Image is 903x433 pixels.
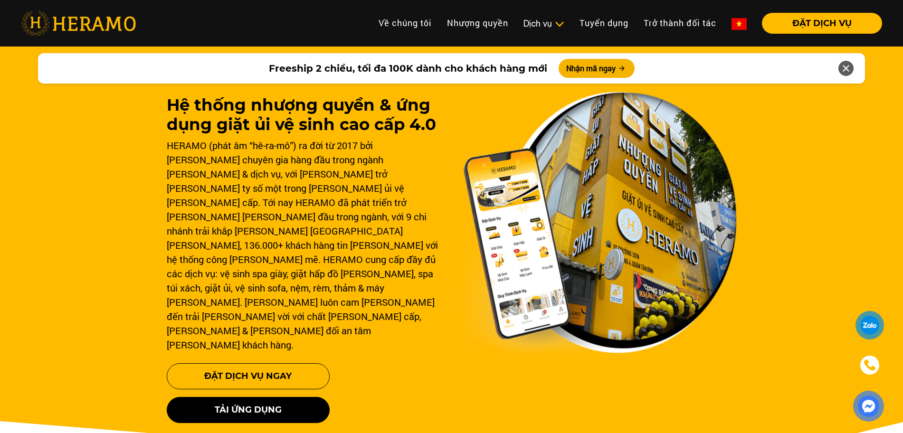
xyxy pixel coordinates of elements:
[732,18,747,30] img: vn-flag.png
[863,358,876,372] img: phone-icon
[167,95,440,134] h1: Hệ thống nhượng quyền & ứng dụng giặt ủi vệ sinh cao cấp 4.0
[559,59,635,78] button: Nhận mã ngay
[523,17,564,30] div: Dịch vụ
[167,363,330,389] button: Đặt Dịch Vụ Ngay
[762,13,882,34] button: ĐẶT DỊCH VỤ
[636,13,724,33] a: Trở thành đối tác
[269,61,547,75] span: Freeship 2 chiều, tối đa 100K dành cho khách hàng mới
[167,138,440,352] div: HERAMO (phát âm “hê-ra-mô”) ra đời từ 2017 bởi [PERSON_NAME] chuyên gia hàng đầu trong ngành [PER...
[167,397,330,423] button: Tải ứng dụng
[754,19,882,28] a: ĐẶT DỊCH VỤ
[371,13,439,33] a: Về chúng tôi
[572,13,636,33] a: Tuyển dụng
[439,13,516,33] a: Nhượng quyền
[21,11,136,36] img: heramo-logo.png
[554,19,564,29] img: subToggleIcon
[463,92,737,354] img: banner
[856,351,884,379] a: phone-icon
